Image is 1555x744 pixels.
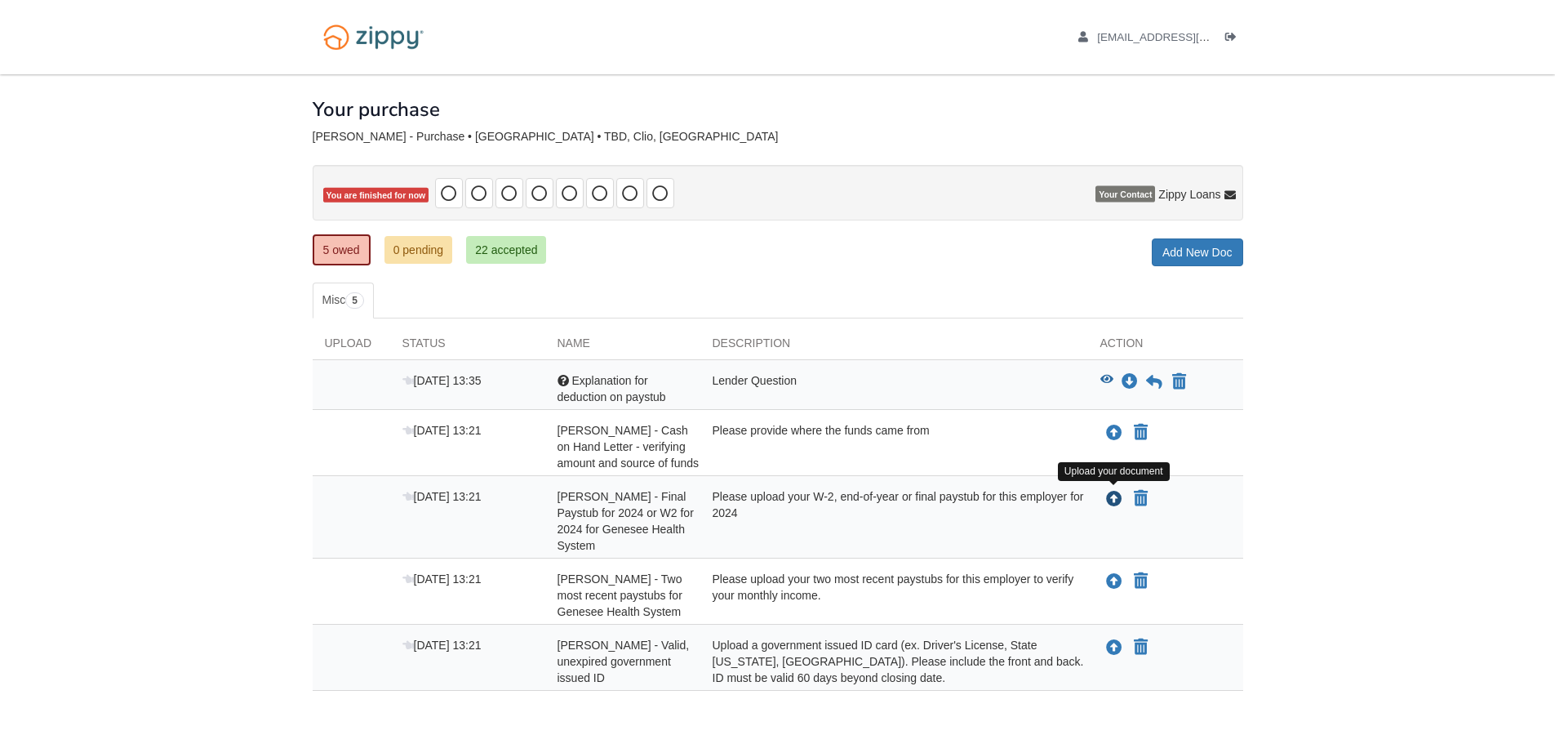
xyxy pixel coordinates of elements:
div: Please provide where the funds came from [700,422,1088,471]
button: Upload Victoria Brownell - Valid, unexpired government issued ID [1104,637,1124,658]
span: vikkybee1@gmail.com [1097,31,1284,43]
div: Please upload your W-2, end-of-year or final paystub for this employer for 2024 [700,488,1088,554]
button: Upload Victoria Brownell - Cash on Hand Letter - verifying amount and source of funds [1104,422,1124,443]
span: [DATE] 13:21 [402,639,482,652]
a: 22 accepted [466,236,546,264]
div: Description [700,335,1088,359]
div: Status [390,335,545,359]
button: Upload Victoria Brownell - Two most recent paystubs for Genesee Health System [1104,571,1124,592]
button: Declare Explanation for deduction on paystub not applicable [1171,372,1188,392]
span: 5 [345,292,364,309]
img: Logo [313,16,434,58]
a: Misc [313,283,374,319]
div: Lender Question [700,372,1088,405]
div: Upload [313,335,390,359]
a: Add New Doc [1152,238,1243,266]
a: 0 pending [384,236,453,264]
div: Name [545,335,700,359]
span: [DATE] 13:21 [402,572,482,586]
span: [PERSON_NAME] - Cash on Hand Letter - verifying amount and source of funds [558,424,700,470]
span: [DATE] 13:21 [402,424,482,437]
span: Your Contact [1095,186,1155,203]
h1: Your purchase [313,99,440,120]
div: Please upload your two most recent paystubs for this employer to verify your monthly income. [700,571,1088,620]
div: [PERSON_NAME] - Purchase • [GEOGRAPHIC_DATA] • TBD, Clio, [GEOGRAPHIC_DATA] [313,130,1243,144]
span: Zippy Loans [1158,186,1220,203]
div: Upload your document [1058,462,1170,481]
button: Declare Victoria Brownell - Valid, unexpired government issued ID not applicable [1132,638,1149,657]
span: [PERSON_NAME] - Two most recent paystubs for Genesee Health System [558,572,682,618]
button: Declare Victoria Brownell - Two most recent paystubs for Genesee Health System not applicable [1132,572,1149,591]
span: You are finished for now [323,188,429,203]
button: View Explanation for deduction on paystub [1100,374,1113,390]
div: Action [1088,335,1243,359]
span: Explanation for deduction on paystub [558,374,666,403]
span: [PERSON_NAME] - Valid, unexpired government issued ID [558,639,690,684]
span: [DATE] 13:35 [402,374,482,387]
a: Download Explanation for deduction on paystub [1122,376,1138,389]
button: Declare Victoria Brownell - Final Paystub for 2024 or W2 for 2024 for Genesee Health System not a... [1132,489,1149,509]
button: Upload Victoria Brownell - Final Paystub for 2024 or W2 for 2024 for Genesee Health System [1104,488,1124,510]
a: 5 owed [313,234,371,265]
a: Log out [1225,31,1243,47]
span: [PERSON_NAME] - Final Paystub for 2024 or W2 for 2024 for Genesee Health System [558,490,694,552]
a: edit profile [1078,31,1285,47]
button: Declare Victoria Brownell - Cash on Hand Letter - verifying amount and source of funds not applic... [1132,423,1149,443]
div: Upload a government issued ID card (ex. Driver's License, State [US_STATE], [GEOGRAPHIC_DATA]). P... [700,637,1088,686]
span: [DATE] 13:21 [402,490,482,503]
